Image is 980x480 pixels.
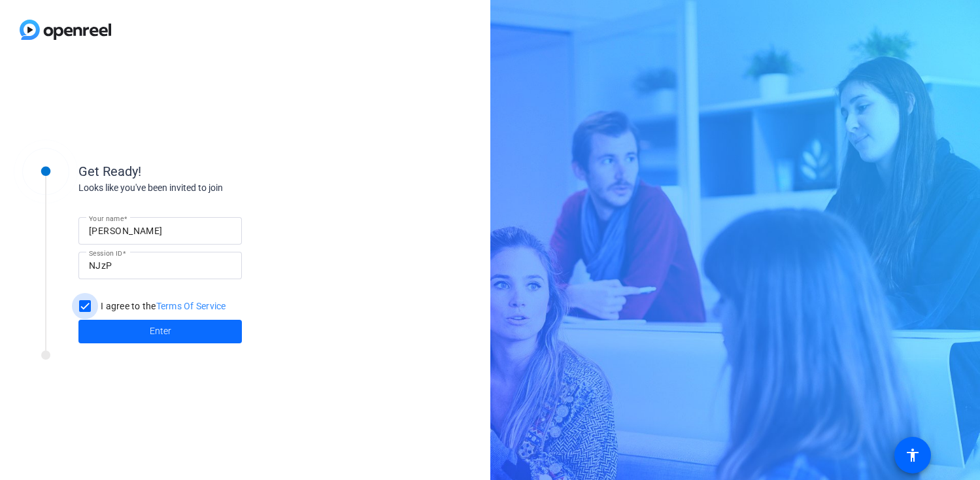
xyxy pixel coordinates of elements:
[89,249,122,257] mat-label: Session ID
[78,320,242,343] button: Enter
[78,181,340,195] div: Looks like you've been invited to join
[156,301,226,311] a: Terms Of Service
[905,447,921,463] mat-icon: accessibility
[89,214,124,222] mat-label: Your name
[98,300,226,313] label: I agree to the
[78,162,340,181] div: Get Ready!
[150,324,171,338] span: Enter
